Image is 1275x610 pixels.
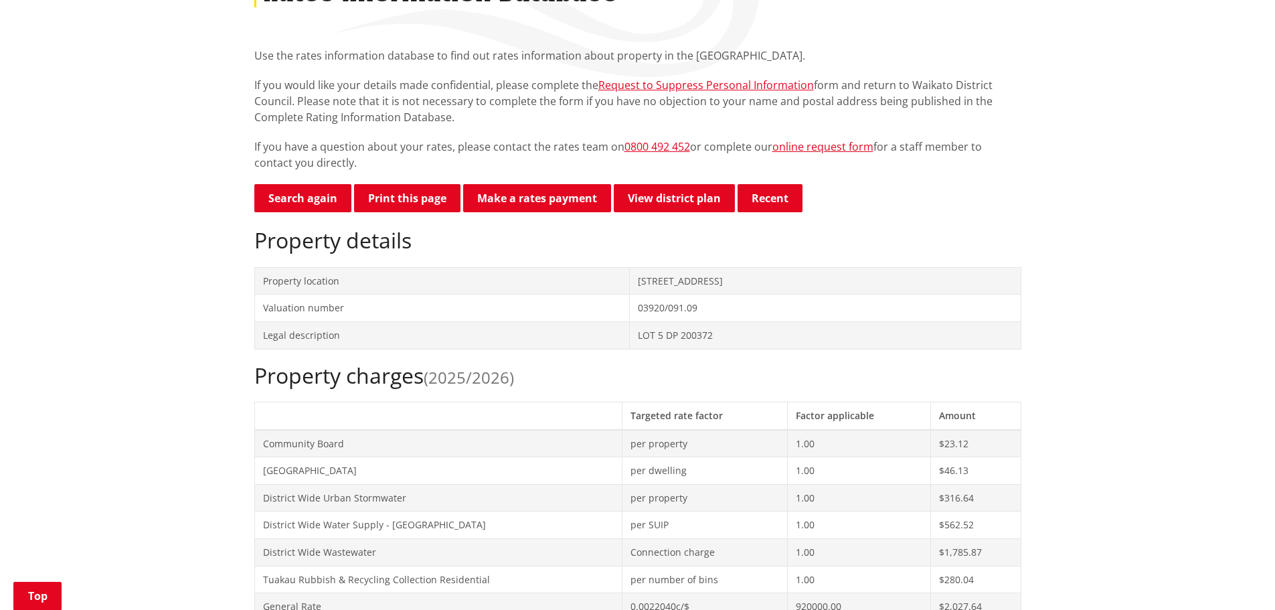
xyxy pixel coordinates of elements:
[622,457,787,485] td: per dwelling
[787,430,930,457] td: 1.00
[787,512,930,539] td: 1.00
[622,430,787,457] td: per property
[598,78,814,92] a: Request to Suppress Personal Information
[254,363,1021,388] h2: Property charges
[254,484,622,512] td: District Wide Urban Stormwater
[787,484,930,512] td: 1.00
[630,321,1021,349] td: LOT 5 DP 200372
[254,430,622,457] td: Community Board
[254,295,630,322] td: Valuation number
[630,295,1021,322] td: 03920/091.09
[254,457,622,485] td: [GEOGRAPHIC_DATA]
[622,566,787,593] td: per number of bins
[254,267,630,295] td: Property location
[13,582,62,610] a: Top
[931,430,1021,457] td: $23.12
[254,77,1021,125] p: If you would like your details made confidential, please complete the form and return to Waikato ...
[931,512,1021,539] td: $562.52
[931,402,1021,429] th: Amount
[787,538,930,566] td: 1.00
[254,321,630,349] td: Legal description
[787,402,930,429] th: Factor applicable
[622,402,787,429] th: Targeted rate factor
[931,457,1021,485] td: $46.13
[254,139,1021,171] p: If you have a question about your rates, please contact the rates team on or complete our for a s...
[463,184,611,212] a: Make a rates payment
[787,566,930,593] td: 1.00
[424,366,514,388] span: (2025/2026)
[354,184,460,212] button: Print this page
[254,566,622,593] td: Tuakau Rubbish & Recycling Collection Residential
[738,184,802,212] button: Recent
[787,457,930,485] td: 1.00
[622,484,787,512] td: per property
[254,512,622,539] td: District Wide Water Supply - [GEOGRAPHIC_DATA]
[254,48,1021,64] p: Use the rates information database to find out rates information about property in the [GEOGRAPHI...
[622,512,787,539] td: per SUIP
[254,184,351,212] a: Search again
[931,484,1021,512] td: $316.64
[630,267,1021,295] td: [STREET_ADDRESS]
[614,184,735,212] a: View district plan
[931,538,1021,566] td: $1,785.87
[931,566,1021,593] td: $280.04
[254,228,1021,253] h2: Property details
[772,139,873,154] a: online request form
[254,538,622,566] td: District Wide Wastewater
[624,139,690,154] a: 0800 492 452
[622,538,787,566] td: Connection charge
